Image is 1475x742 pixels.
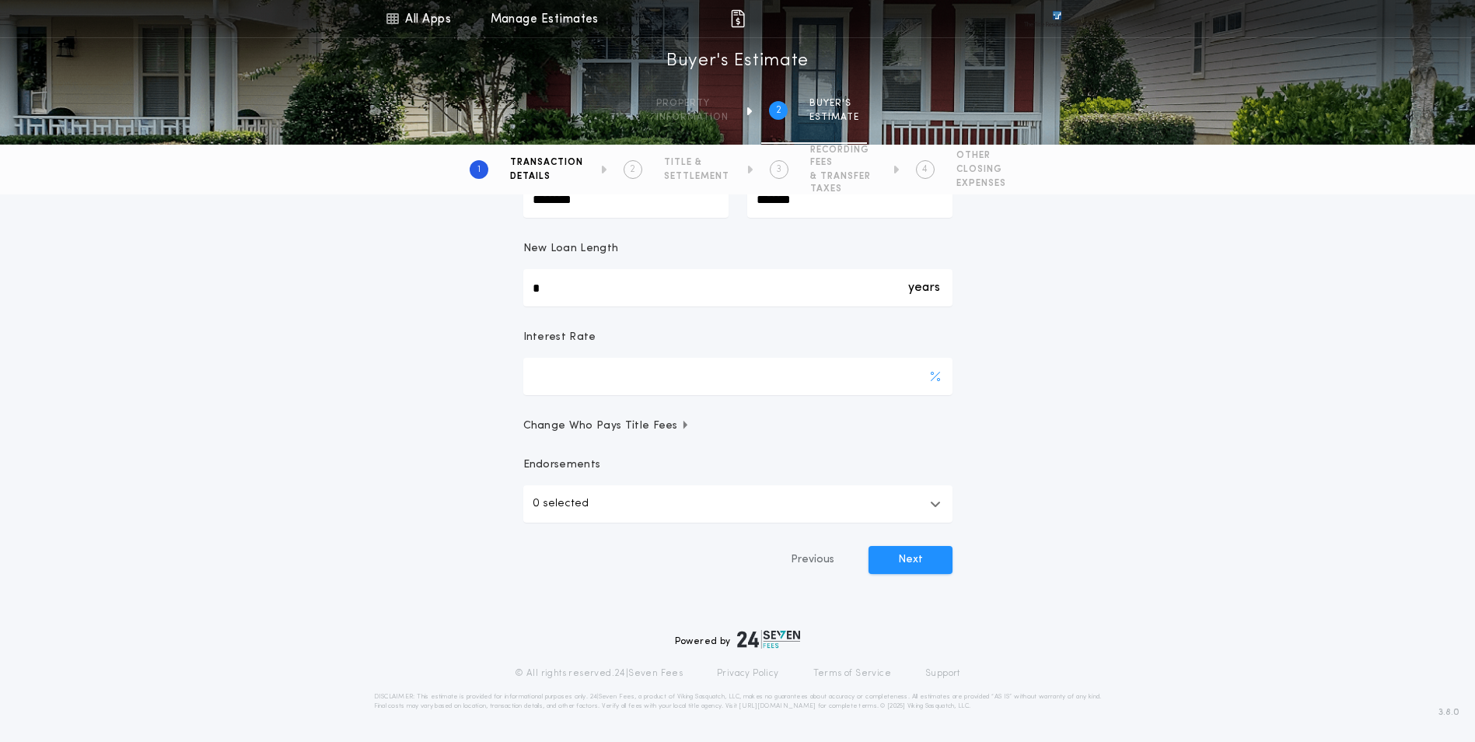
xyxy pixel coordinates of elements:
[810,170,876,195] span: & TRANSFER TAXES
[809,97,859,110] span: BUYER'S
[515,667,683,680] p: © All rights reserved. 24|Seven Fees
[813,667,891,680] a: Terms of Service
[1438,705,1459,719] span: 3.8.0
[776,104,781,117] h2: 2
[523,418,690,434] span: Change Who Pays Title Fees
[675,630,801,649] div: Powered by
[510,156,583,169] span: TRANSACTION
[908,269,940,306] div: years
[739,703,816,709] a: [URL][DOMAIN_NAME]
[477,163,481,176] h2: 1
[956,149,1006,162] span: OTHER
[664,156,729,169] span: TITLE &
[956,177,1006,190] span: EXPENSES
[737,630,801,649] img: logo
[656,97,729,110] span: Property
[523,485,952,523] button: 0 selected
[1024,11,1089,26] img: vs-icon
[523,418,952,434] button: Change Who Pays Title Fees
[630,163,635,176] h2: 2
[810,144,876,169] span: RECORDING FEES
[523,358,952,395] input: Interest Rate
[374,692,1102,711] p: DISCLAIMER: This estimate is provided for informational purposes only. 24|Seven Fees, a product o...
[760,546,865,574] button: Previous
[666,49,809,74] h1: Buyer's Estimate
[523,330,596,345] p: Interest Rate
[809,111,859,124] span: ESTIMATE
[729,9,747,28] img: img
[747,180,952,218] input: Downpayment
[656,111,729,124] span: information
[510,170,583,183] span: DETAILS
[869,546,952,574] button: Next
[523,180,729,218] input: New Loan Amount
[925,667,960,680] a: Support
[523,457,952,473] p: Endorsements
[717,667,779,680] a: Privacy Policy
[664,170,729,183] span: SETTLEMENT
[776,163,781,176] h2: 3
[523,241,619,257] p: New Loan Length
[533,495,589,513] p: 0 selected
[922,163,928,176] h2: 4
[956,163,1006,176] span: CLOSING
